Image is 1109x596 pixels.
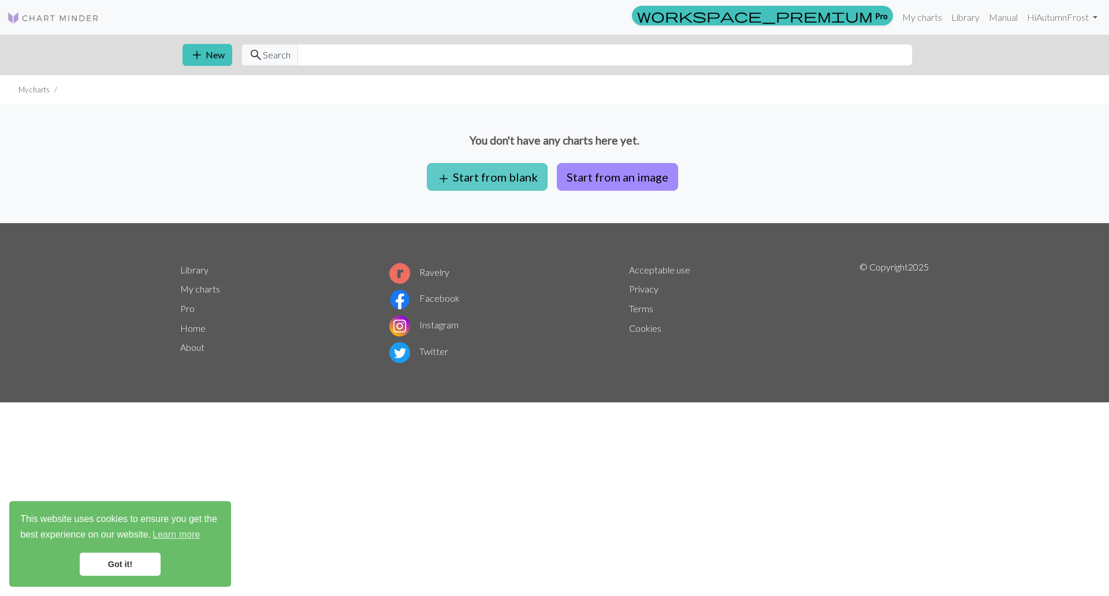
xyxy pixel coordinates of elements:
a: Library [947,6,984,29]
a: Facebook [389,293,460,303]
span: add [190,47,204,63]
a: Pro [180,303,195,314]
a: dismiss cookie message [80,553,161,576]
img: Logo [7,11,99,25]
span: search [249,47,263,63]
a: Twitter [389,346,448,357]
a: learn more about cookies [151,526,202,543]
a: Acceptable use [629,264,690,275]
img: Ravelry logo [389,263,410,284]
a: Library [180,264,209,275]
span: workspace_premium [637,8,873,24]
a: About [180,342,204,353]
span: This website uses cookies to ensure you get the best experience on our website. [20,512,220,543]
img: Twitter logo [389,342,410,363]
img: Instagram logo [389,316,410,336]
a: Cookies [629,323,661,334]
li: My charts [18,84,50,95]
a: Privacy [629,283,658,294]
img: Facebook logo [389,289,410,310]
a: Pro [632,6,893,25]
button: Start from blank [427,163,548,191]
span: add [437,171,451,187]
a: HiAutumnFrost [1022,6,1102,29]
div: cookieconsent [9,501,231,587]
a: Ravelry [389,266,449,277]
button: Start from an image [557,163,678,191]
a: Start from an image [552,170,683,181]
a: Home [180,323,206,334]
button: New [183,44,232,66]
span: Search [263,48,291,62]
a: My charts [180,283,220,294]
a: My charts [898,6,947,29]
a: Terms [629,303,653,314]
p: © Copyright 2025 [859,260,929,365]
a: Manual [984,6,1022,29]
a: Instagram [389,319,459,330]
